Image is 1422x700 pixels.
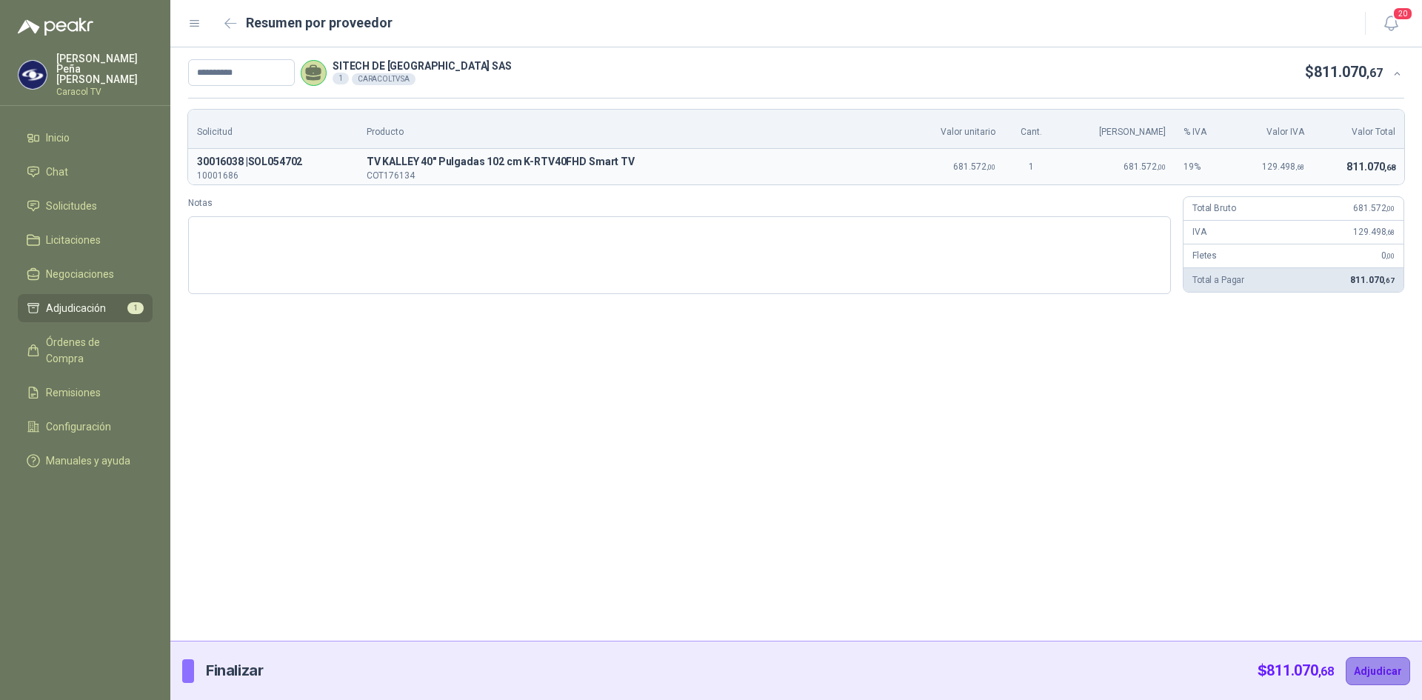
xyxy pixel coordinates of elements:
[1175,110,1231,149] th: % IVA
[1266,661,1334,679] span: 811.070
[1383,276,1395,284] span: ,67
[1350,275,1395,285] span: 811.070
[46,453,130,469] span: Manuales y ayuda
[1262,161,1304,172] span: 129.498
[18,124,153,152] a: Inicio
[188,110,358,149] th: Solicitud
[987,163,995,171] span: ,00
[367,171,896,180] p: COT176134
[1386,252,1395,260] span: ,00
[1314,63,1383,81] span: 811.070
[333,73,349,84] div: 1
[46,232,101,248] span: Licitaciones
[1192,249,1217,263] p: Fletes
[18,192,153,220] a: Solicitudes
[19,61,47,89] img: Company Logo
[56,53,153,84] p: [PERSON_NAME] Peña [PERSON_NAME]
[46,130,70,146] span: Inicio
[1353,227,1395,237] span: 129.498
[1124,161,1166,172] span: 681.572
[367,153,896,171] span: TV KALLEY 40" Pulgadas 102 cm K-RTV40FHD Smart TV
[46,334,138,367] span: Órdenes de Compra
[18,413,153,441] a: Configuración
[188,196,1171,210] label: Notas
[333,61,512,71] p: SITECH DE [GEOGRAPHIC_DATA] SAS
[1313,110,1404,149] th: Valor Total
[1346,161,1395,173] span: 811.070
[56,87,153,96] p: Caracol TV
[1258,659,1334,682] p: $
[18,260,153,288] a: Negociaciones
[18,158,153,186] a: Chat
[1295,163,1304,171] span: ,68
[46,419,111,435] span: Configuración
[905,110,1005,149] th: Valor unitario
[1157,163,1166,171] span: ,00
[358,110,905,149] th: Producto
[18,328,153,373] a: Órdenes de Compra
[1058,110,1175,149] th: [PERSON_NAME]
[1378,10,1404,37] button: 20
[18,18,93,36] img: Logo peakr
[1230,110,1312,149] th: Valor IVA
[246,13,393,33] h2: Resumen por proveedor
[18,226,153,254] a: Licitaciones
[1305,61,1383,84] p: $
[1192,225,1206,239] p: IVA
[1384,163,1395,173] span: ,68
[18,294,153,322] a: Adjudicación1
[46,198,97,214] span: Solicitudes
[1386,228,1395,236] span: ,68
[46,164,68,180] span: Chat
[18,379,153,407] a: Remisiones
[367,153,896,171] p: T
[1004,149,1058,184] td: 1
[127,302,144,314] span: 1
[1386,204,1395,213] span: ,00
[1346,657,1410,685] button: Adjudicar
[953,161,995,172] span: 681.572
[1366,66,1383,80] span: ,67
[206,659,263,682] p: Finalizar
[46,266,114,282] span: Negociaciones
[1192,273,1244,287] p: Total a Pagar
[46,300,106,316] span: Adjudicación
[197,171,349,180] p: 10001686
[1004,110,1058,149] th: Cant.
[352,73,415,85] div: CARACOLTV SA
[18,447,153,475] a: Manuales y ayuda
[1192,201,1235,216] p: Total Bruto
[197,153,349,171] p: 30016038 | SOL054702
[1381,250,1395,261] span: 0
[1392,7,1413,21] span: 20
[1175,149,1231,184] td: 19 %
[1318,664,1334,679] span: ,68
[46,384,101,401] span: Remisiones
[1353,203,1395,213] span: 681.572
